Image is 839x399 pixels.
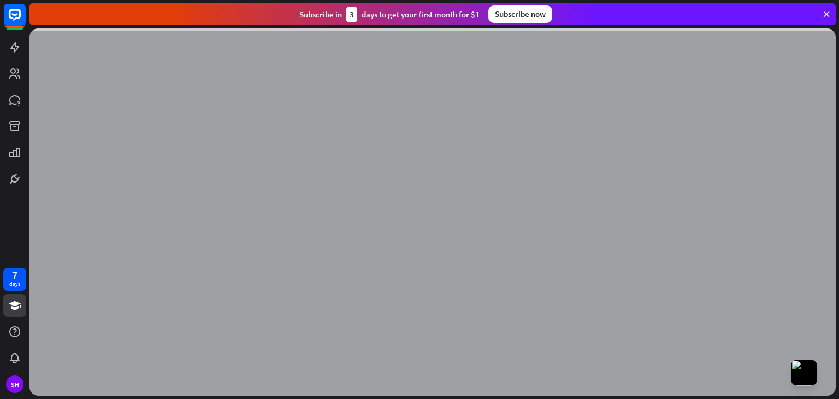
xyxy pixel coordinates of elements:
div: 7 [12,271,17,280]
div: days [9,280,20,288]
div: Subscribe now [488,5,552,23]
div: SH [6,375,23,393]
div: 3 [346,7,357,22]
a: 7 days [3,268,26,291]
div: Subscribe in days to get your first month for $1 [299,7,480,22]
